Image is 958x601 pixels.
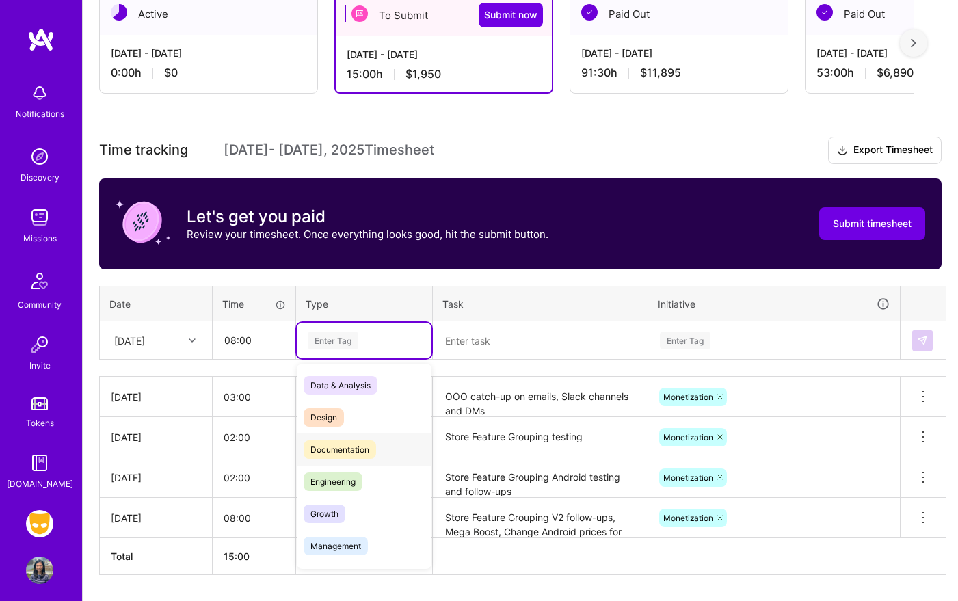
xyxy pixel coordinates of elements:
[164,66,178,80] span: $0
[26,143,53,170] img: discovery
[304,408,344,427] span: Design
[26,416,54,430] div: Tokens
[7,477,73,491] div: [DOMAIN_NAME]
[833,217,912,230] span: Submit timesheet
[660,330,710,351] div: Enter Tag
[213,459,295,496] input: HH:MM
[581,66,777,80] div: 91:30 h
[819,207,925,240] button: Submit timesheet
[114,333,145,347] div: [DATE]
[347,47,541,62] div: [DATE] - [DATE]
[347,67,541,81] div: 15:00 h
[877,66,914,80] span: $6,890
[663,432,713,442] span: Monetization
[663,472,713,483] span: Monetization
[640,66,681,80] span: $11,895
[222,297,286,311] div: Time
[581,4,598,21] img: Paid Out
[26,204,53,231] img: teamwork
[100,538,213,575] th: Total
[304,505,345,523] span: Growth
[111,4,127,21] img: Active
[111,390,201,404] div: [DATE]
[111,46,306,60] div: [DATE] - [DATE]
[111,66,306,80] div: 0:00 h
[189,337,196,344] i: icon Chevron
[213,419,295,455] input: HH:MM
[26,79,53,107] img: bell
[116,195,170,250] img: coin
[23,557,57,584] a: User Avatar
[99,142,188,159] span: Time tracking
[224,142,434,159] span: [DATE] - [DATE] , 2025 Timesheet
[18,297,62,312] div: Community
[111,511,201,525] div: [DATE]
[581,46,777,60] div: [DATE] - [DATE]
[663,513,713,523] span: Monetization
[484,8,537,22] span: Submit now
[16,107,64,121] div: Notifications
[213,322,295,358] input: HH:MM
[213,500,295,536] input: HH:MM
[304,376,377,395] span: Data & Analysis
[663,392,713,402] span: Monetization
[828,137,942,164] button: Export Timesheet
[296,286,433,321] th: Type
[405,67,441,81] span: $1,950
[351,5,368,22] img: To Submit
[213,538,296,575] th: 15:00
[911,38,916,48] img: right
[304,537,368,555] span: Management
[27,27,55,52] img: logo
[434,418,646,456] textarea: Store Feature Grouping testing
[26,510,53,537] img: Grindr: Product & Marketing
[111,430,201,444] div: [DATE]
[304,472,362,491] span: Engineering
[111,470,201,485] div: [DATE]
[26,331,53,358] img: Invite
[304,440,376,459] span: Documentation
[23,265,56,297] img: Community
[479,3,543,27] button: Submit now
[213,379,295,415] input: HH:MM
[658,296,890,312] div: Initiative
[308,330,358,351] div: Enter Tag
[816,4,833,21] img: Paid Out
[917,335,928,346] img: Submit
[187,206,548,227] h3: Let's get you paid
[23,231,57,245] div: Missions
[26,449,53,477] img: guide book
[187,227,548,241] p: Review your timesheet. Once everything looks good, hit the submit button.
[21,170,59,185] div: Discovery
[434,378,646,416] textarea: OOO catch-up on emails, Slack channels and DMs
[26,557,53,584] img: User Avatar
[31,397,48,410] img: tokens
[434,499,646,537] textarea: Store Feature Grouping V2 follow-ups, Mega Boost, Change Android prices for Aug iteration of Pric...
[837,144,848,158] i: icon Download
[433,286,648,321] th: Task
[100,286,213,321] th: Date
[23,510,57,537] a: Grindr: Product & Marketing
[29,358,51,373] div: Invite
[434,459,646,496] textarea: Store Feature Grouping Android testing and follow-ups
